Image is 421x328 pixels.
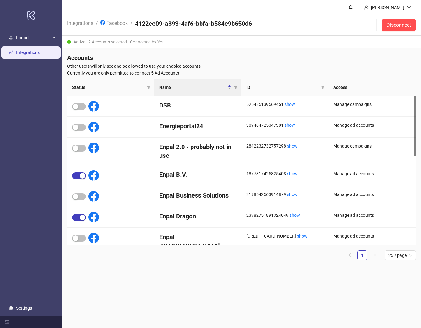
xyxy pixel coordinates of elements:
[16,306,32,311] a: Settings
[345,250,355,260] li: Previous Page
[246,122,323,129] div: 309404725347381
[159,101,236,110] h4: DSB
[287,143,298,148] a: show
[357,250,367,260] li: 1
[385,250,416,260] div: Page Size
[159,170,236,179] h4: Enpal B.V.
[407,5,411,10] span: down
[16,50,40,55] a: Integrations
[159,122,236,130] h4: Energieportal24
[67,70,416,76] span: Currently you are only permitted to connect 5 Ad Accounts
[349,5,353,9] span: bell
[333,233,411,239] div: Manage ad accounts
[333,143,411,149] div: Manage campaigns
[130,19,132,31] li: /
[345,250,355,260] button: left
[9,36,13,40] span: rocket
[388,251,412,260] span: 25 / page
[370,250,380,260] li: Next Page
[67,63,416,70] span: Other users will only see and be allowed to use your enabled accounts
[285,102,295,107] a: show
[135,19,252,28] h4: 4122ee09-a893-4af6-bbfa-b584e9b650d6
[246,233,323,239] div: [CREDIT_CARD_NUMBER]
[147,85,150,89] span: filter
[368,4,407,11] div: [PERSON_NAME]
[320,83,326,92] span: filter
[146,83,152,92] span: filter
[333,212,411,219] div: Manage ad accounts
[287,171,298,176] a: show
[67,53,416,62] h4: Accounts
[159,84,226,91] span: Name
[297,234,308,239] a: show
[234,85,238,89] span: filter
[370,250,380,260] button: right
[99,19,129,26] a: Facebook
[348,253,352,257] span: left
[96,19,98,31] li: /
[16,32,50,44] span: Launch
[358,251,367,260] a: 1
[159,212,236,221] h4: Enpal Dragon
[246,143,323,149] div: 2842232732757298
[66,19,95,26] a: Integrations
[333,122,411,129] div: Manage ad accounts
[328,79,416,96] th: Access
[72,84,144,91] span: Status
[333,101,411,108] div: Manage campaigns
[246,191,323,198] div: 2198542563914879
[285,123,295,128] a: show
[62,36,421,48] div: Active - 2 Accounts selected - Connected by You
[333,191,411,198] div: Manage ad accounts
[382,19,416,31] button: Disconnect
[233,83,239,92] span: filter
[321,85,325,89] span: filter
[154,79,241,96] th: Name
[287,192,298,197] a: show
[159,233,236,250] h4: Enpal [GEOGRAPHIC_DATA]
[364,5,368,10] span: user
[386,22,411,28] span: Disconnect
[246,212,323,219] div: 23982751891324049
[159,143,236,160] h4: Enpal 2.0 - probably not in use
[246,170,323,177] div: 1877317425825408
[333,170,411,177] div: Manage ad accounts
[246,101,323,108] div: 525485139569451
[159,191,236,200] h4: Enpal Business Solutions
[373,253,377,257] span: right
[246,84,318,91] span: ID
[289,213,300,218] a: show
[5,320,9,324] span: menu-fold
